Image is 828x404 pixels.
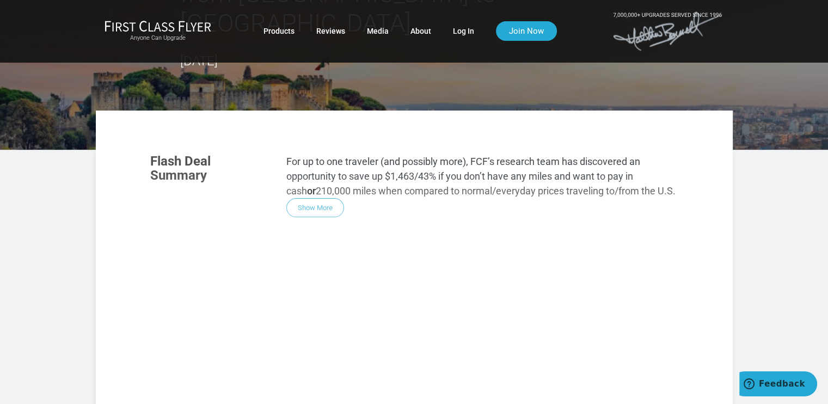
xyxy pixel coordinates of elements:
a: First Class FlyerAnyone Can Upgrade [105,20,211,42]
small: Anyone Can Upgrade [105,34,211,42]
a: Media [367,21,389,41]
time: [DATE] [180,53,218,69]
a: About [410,21,431,41]
p: For up to one traveler (and possibly more), FCF’s research team has discovered an opportunity to ... [286,154,678,198]
img: First Class Flyer [105,20,211,32]
h3: Flash Deal Summary [150,154,270,183]
a: Products [263,21,295,41]
a: Join Now [496,21,557,41]
a: Reviews [316,21,345,41]
iframe: Opens a widget where you can find more information [739,371,817,399]
a: Log In [453,21,474,41]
